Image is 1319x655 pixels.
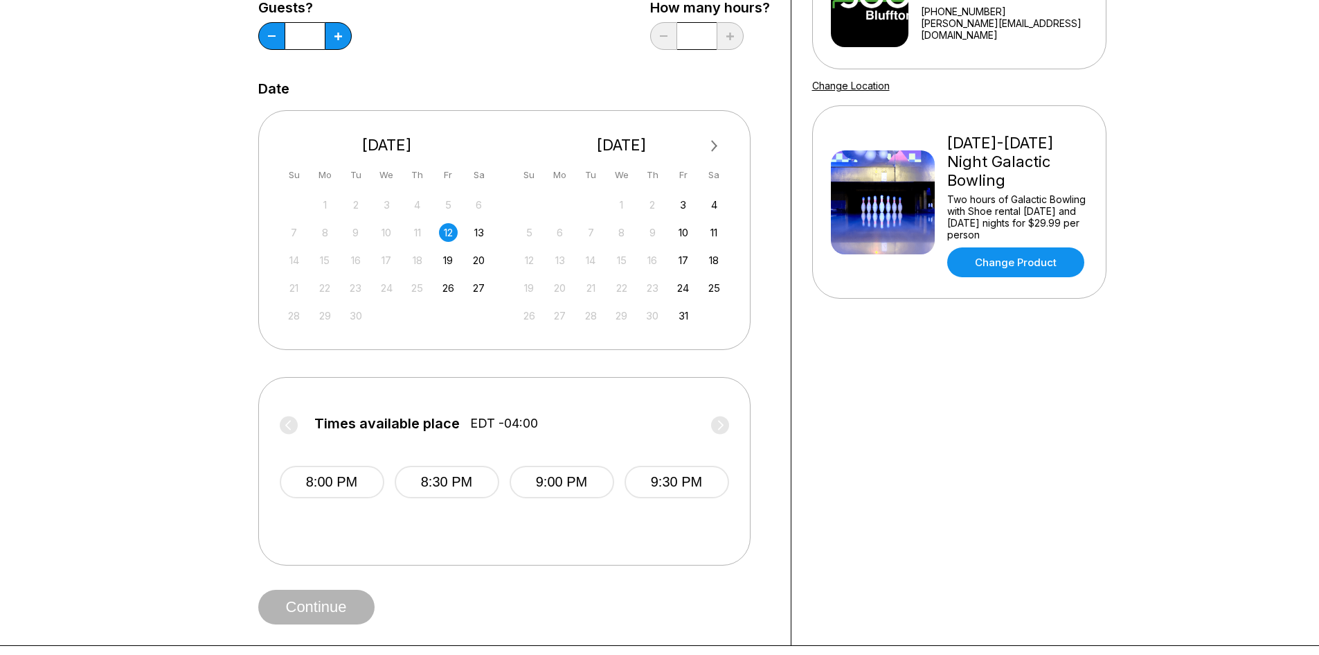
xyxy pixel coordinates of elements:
div: Not available Tuesday, September 2nd, 2025 [346,195,365,214]
div: Choose Saturday, September 20th, 2025 [469,251,488,270]
a: Change Location [812,80,890,91]
div: Not available Thursday, September 18th, 2025 [408,251,427,270]
div: Choose Saturday, October 25th, 2025 [705,279,724,297]
div: Not available Monday, October 27th, 2025 [550,306,569,325]
div: Not available Wednesday, October 15th, 2025 [612,251,631,270]
button: 8:30 PM [395,466,499,498]
a: Change Product [947,247,1084,277]
div: Sa [705,166,724,184]
div: Not available Monday, September 15th, 2025 [316,251,334,270]
div: Not available Thursday, October 23rd, 2025 [643,279,662,297]
div: Not available Saturday, September 6th, 2025 [469,195,488,214]
div: Not available Wednesday, October 29th, 2025 [612,306,631,325]
div: Sa [469,166,488,184]
img: Friday-Saturday Night Galactic Bowling [831,150,935,254]
div: Not available Wednesday, October 1st, 2025 [612,195,631,214]
div: Choose Saturday, October 18th, 2025 [705,251,724,270]
div: Not available Sunday, October 5th, 2025 [520,223,539,242]
div: Not available Monday, September 1st, 2025 [316,195,334,214]
div: Not available Wednesday, September 3rd, 2025 [377,195,396,214]
div: Not available Tuesday, October 7th, 2025 [582,223,600,242]
div: Not available Wednesday, October 22nd, 2025 [612,279,631,297]
span: EDT -04:00 [470,416,538,431]
div: Not available Thursday, October 9th, 2025 [643,223,662,242]
div: Not available Tuesday, September 16th, 2025 [346,251,365,270]
div: Not available Thursday, October 30th, 2025 [643,306,662,325]
div: Choose Friday, September 19th, 2025 [439,251,458,270]
div: Choose Saturday, September 13th, 2025 [469,223,488,242]
button: 9:00 PM [510,466,614,498]
div: Not available Tuesday, October 28th, 2025 [582,306,600,325]
div: Not available Monday, September 22nd, 2025 [316,279,334,297]
div: [DATE] [514,136,729,155]
button: 9:30 PM [625,466,729,498]
div: Fr [674,166,692,184]
div: Not available Sunday, September 28th, 2025 [285,306,303,325]
div: Mo [550,166,569,184]
div: Choose Friday, October 10th, 2025 [674,223,692,242]
div: Not available Sunday, October 26th, 2025 [520,306,539,325]
div: Not available Sunday, October 19th, 2025 [520,279,539,297]
div: Not available Wednesday, September 24th, 2025 [377,279,396,297]
div: [DATE] [280,136,494,155]
div: Not available Thursday, September 11th, 2025 [408,223,427,242]
div: Th [408,166,427,184]
div: [DATE]-[DATE] Night Galactic Bowling [947,134,1088,190]
div: Not available Monday, October 20th, 2025 [550,279,569,297]
div: Su [285,166,303,184]
div: Choose Saturday, October 4th, 2025 [705,195,724,214]
div: Not available Monday, October 6th, 2025 [550,223,569,242]
div: Not available Wednesday, October 8th, 2025 [612,223,631,242]
a: [PERSON_NAME][EMAIL_ADDRESS][DOMAIN_NAME] [921,17,1100,41]
label: Date [258,81,289,96]
button: Next Month [703,135,726,157]
div: Choose Friday, September 26th, 2025 [439,279,458,297]
div: Not available Thursday, September 4th, 2025 [408,195,427,214]
div: Not available Monday, September 29th, 2025 [316,306,334,325]
div: Not available Tuesday, October 21st, 2025 [582,279,600,297]
div: Fr [439,166,458,184]
div: month 2025-10 [518,194,726,325]
div: We [612,166,631,184]
div: Not available Sunday, September 14th, 2025 [285,251,303,270]
div: Not available Tuesday, September 9th, 2025 [346,223,365,242]
div: Su [520,166,539,184]
button: 8:00 PM [280,466,384,498]
div: Choose Saturday, October 11th, 2025 [705,223,724,242]
div: Two hours of Galactic Bowling with Shoe rental [DATE] and [DATE] nights for $29.99 per person [947,193,1088,241]
div: Not available Thursday, October 16th, 2025 [643,251,662,270]
div: Choose Friday, October 17th, 2025 [674,251,692,270]
div: Not available Wednesday, September 17th, 2025 [377,251,396,270]
div: Choose Saturday, September 27th, 2025 [469,279,488,297]
div: Not available Thursday, October 2nd, 2025 [643,195,662,214]
div: Choose Friday, October 3rd, 2025 [674,195,692,214]
div: Not available Sunday, September 21st, 2025 [285,279,303,297]
div: Not available Friday, September 5th, 2025 [439,195,458,214]
div: Not available Monday, September 8th, 2025 [316,223,334,242]
div: Not available Tuesday, September 30th, 2025 [346,306,365,325]
div: Not available Sunday, October 12th, 2025 [520,251,539,270]
div: Tu [346,166,365,184]
div: Choose Friday, September 12th, 2025 [439,223,458,242]
div: Choose Friday, October 31st, 2025 [674,306,692,325]
div: Not available Tuesday, September 23rd, 2025 [346,279,365,297]
div: Not available Thursday, September 25th, 2025 [408,279,427,297]
div: Tu [582,166,600,184]
div: Th [643,166,662,184]
div: Mo [316,166,334,184]
div: [PHONE_NUMBER] [921,6,1100,17]
div: Not available Sunday, September 7th, 2025 [285,223,303,242]
div: month 2025-09 [283,194,491,325]
span: Times available place [314,416,460,431]
div: We [377,166,396,184]
div: Not available Tuesday, October 14th, 2025 [582,251,600,270]
div: Choose Friday, October 24th, 2025 [674,279,692,297]
div: Not available Wednesday, September 10th, 2025 [377,223,396,242]
div: Not available Monday, October 13th, 2025 [550,251,569,270]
